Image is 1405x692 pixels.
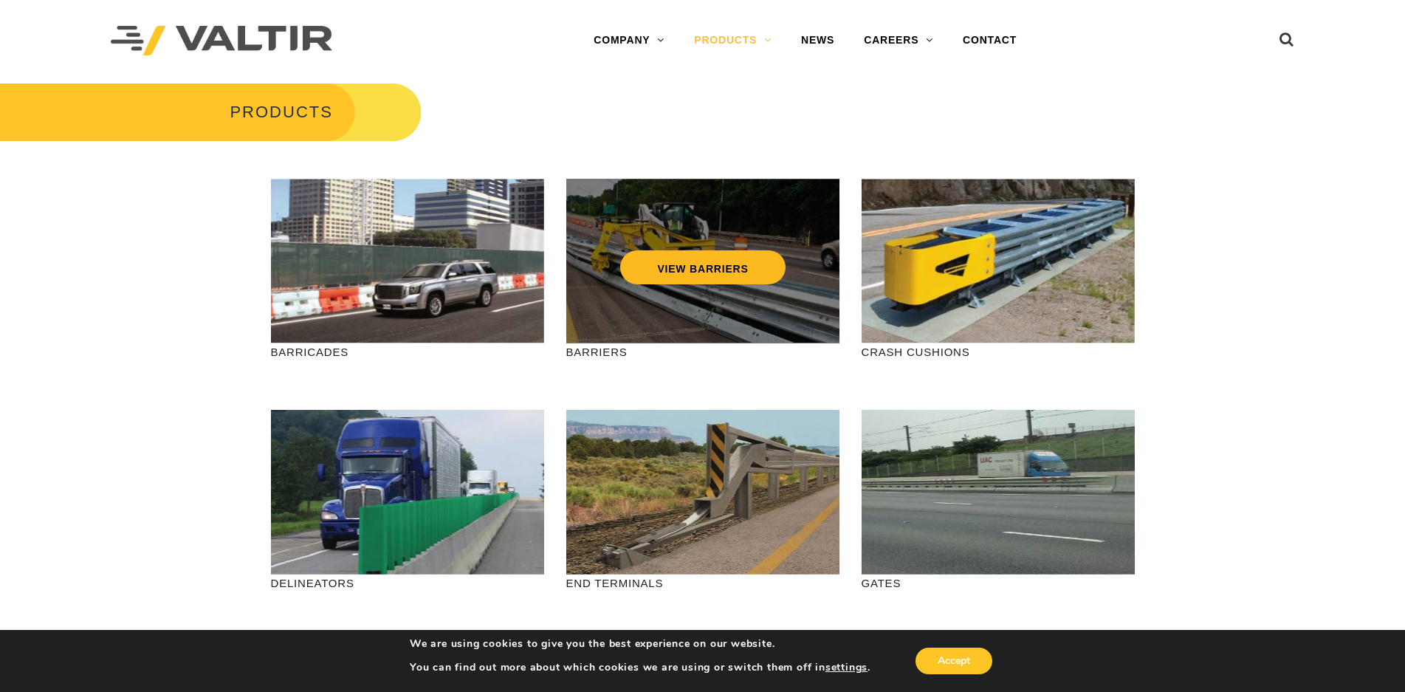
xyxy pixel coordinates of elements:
[410,661,870,674] p: You can find out more about which cookies we are using or switch them off in .
[679,26,786,55] a: PRODUCTS
[620,250,785,284] a: VIEW BARRIERS
[111,26,332,56] img: Valtir
[862,575,1135,592] p: GATES
[916,648,992,674] button: Accept
[849,26,948,55] a: CAREERS
[566,343,839,360] p: BARRIERS
[825,661,868,674] button: settings
[271,343,544,360] p: BARRICADES
[566,575,839,592] p: END TERMINALS
[579,26,679,55] a: COMPANY
[271,575,544,592] p: DELINEATORS
[410,637,870,651] p: We are using cookies to give you the best experience on our website.
[948,26,1031,55] a: CONTACT
[786,26,849,55] a: NEWS
[862,343,1135,360] p: CRASH CUSHIONS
